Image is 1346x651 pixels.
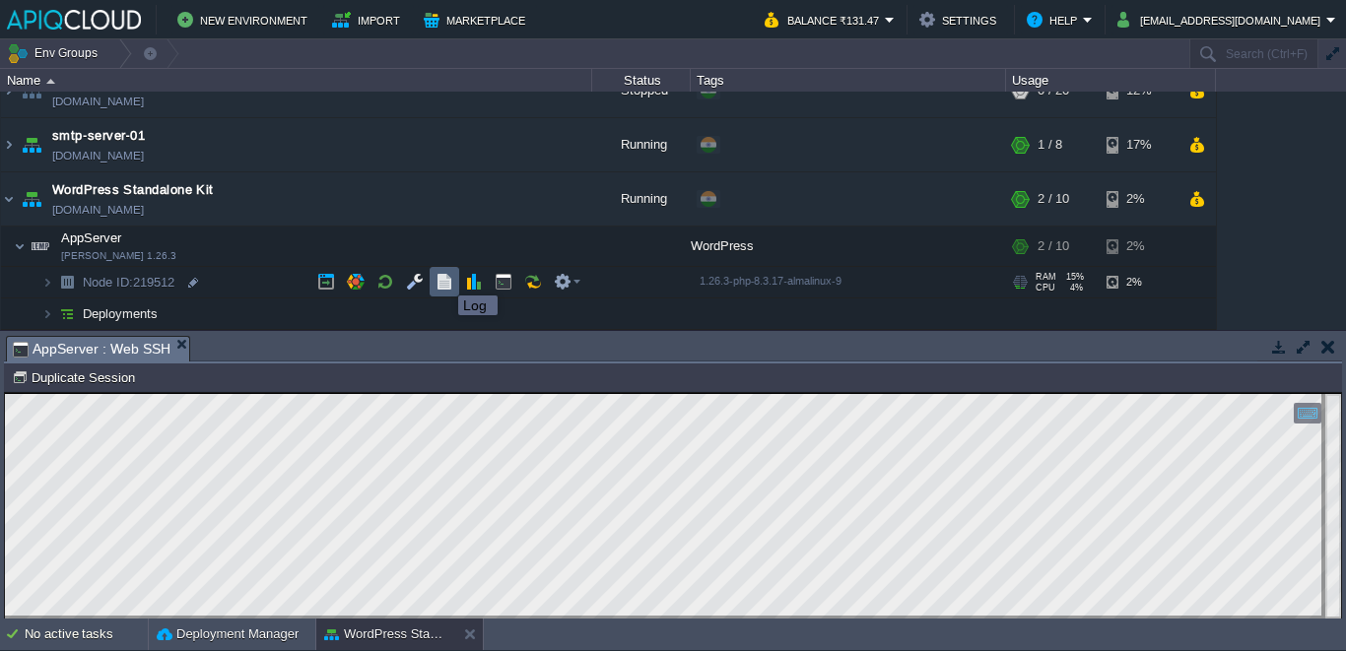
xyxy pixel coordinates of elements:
[332,8,406,32] button: Import
[83,275,133,290] span: Node ID:
[53,267,81,297] img: AMDAwAAAACH5BAEAAAAALAAAAAABAAEAAAICRAEAOw==
[1064,272,1084,282] span: 15%
[18,172,45,226] img: AMDAwAAAACH5BAEAAAAALAAAAAABAAEAAAICRAEAOw==
[1038,227,1069,266] div: 2 / 10
[41,298,53,329] img: AMDAwAAAACH5BAEAAAAALAAAAAABAAEAAAICRAEAOw==
[919,8,1002,32] button: Settings
[81,305,161,322] a: Deployments
[27,227,54,266] img: AMDAwAAAACH5BAEAAAAALAAAAAABAAEAAAICRAEAOw==
[81,274,177,291] span: 219512
[1117,8,1326,32] button: [EMAIL_ADDRESS][DOMAIN_NAME]
[61,250,176,262] span: [PERSON_NAME] 1.26.3
[1,118,17,171] img: AMDAwAAAACH5BAEAAAAALAAAAAABAAEAAAICRAEAOw==
[41,267,53,297] img: AMDAwAAAACH5BAEAAAAALAAAAAABAAEAAAICRAEAOw==
[692,69,1005,92] div: Tags
[52,92,144,111] span: [DOMAIN_NAME]
[14,227,26,266] img: AMDAwAAAACH5BAEAAAAALAAAAAABAAEAAAICRAEAOw==
[424,8,531,32] button: Marketplace
[2,69,591,92] div: Name
[59,230,124,245] a: AppServer[PERSON_NAME] 1.26.3
[700,275,841,287] span: 1.26.3-php-8.3.17-almalinux-9
[593,69,690,92] div: Status
[1038,118,1062,171] div: 1 / 8
[1,172,17,226] img: AMDAwAAAACH5BAEAAAAALAAAAAABAAEAAAICRAEAOw==
[765,8,885,32] button: Balance ₹131.47
[177,8,313,32] button: New Environment
[52,180,214,200] a: WordPress Standalone Kit
[7,10,141,30] img: APIQCloud
[1107,172,1171,226] div: 2%
[52,126,145,146] a: smtp-server-01
[1036,272,1056,282] span: RAM
[53,298,81,329] img: AMDAwAAAACH5BAEAAAAALAAAAAABAAEAAAICRAEAOw==
[25,618,148,650] div: No active tasks
[1036,283,1055,293] span: CPU
[463,297,493,313] div: Log
[52,200,144,220] a: [DOMAIN_NAME]
[592,172,691,226] div: Running
[7,39,104,67] button: Env Groups
[1107,118,1171,171] div: 17%
[592,118,691,171] div: Running
[1038,172,1069,226] div: 2 / 10
[81,274,177,291] a: Node ID:219512
[1063,283,1083,293] span: 4%
[691,227,1006,266] div: WordPress
[1027,8,1083,32] button: Help
[12,368,141,386] button: Duplicate Session
[1107,267,1171,297] div: 2%
[18,118,45,171] img: AMDAwAAAACH5BAEAAAAALAAAAAABAAEAAAICRAEAOw==
[1007,69,1215,92] div: Usage
[46,79,55,84] img: AMDAwAAAACH5BAEAAAAALAAAAAABAAEAAAICRAEAOw==
[52,146,144,165] span: [DOMAIN_NAME]
[157,624,299,644] button: Deployment Manager
[1107,227,1171,266] div: 2%
[324,624,448,644] button: WordPress Standalone Kit
[59,229,124,246] span: AppServer
[13,337,170,361] span: AppServer : Web SSH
